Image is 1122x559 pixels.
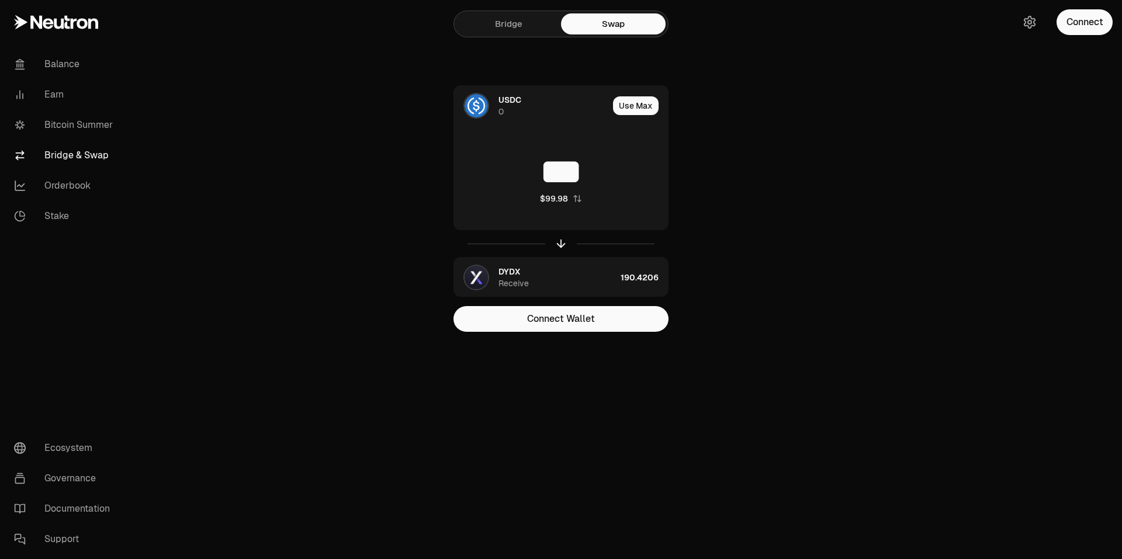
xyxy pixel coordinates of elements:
[5,110,126,140] a: Bitcoin Summer
[498,266,520,277] span: DYDX
[5,494,126,524] a: Documentation
[613,96,659,115] button: Use Max
[498,94,521,106] span: USDC
[540,193,582,204] button: $99.98
[540,193,568,204] div: $99.98
[456,13,561,34] a: Bridge
[465,266,488,289] img: DYDX Logo
[454,258,668,297] button: DYDX LogoDYDXReceive190.4206
[5,433,126,463] a: Ecosystem
[1057,9,1113,35] button: Connect
[5,140,126,171] a: Bridge & Swap
[5,463,126,494] a: Governance
[5,79,126,110] a: Earn
[621,258,668,297] div: 190.4206
[453,306,669,332] button: Connect Wallet
[498,277,529,289] div: Receive
[5,524,126,554] a: Support
[498,106,504,117] div: 0
[561,13,666,34] a: Swap
[454,86,608,126] div: USDC LogoUSDC0
[465,94,488,117] img: USDC Logo
[454,258,616,297] div: DYDX LogoDYDXReceive
[5,171,126,201] a: Orderbook
[5,49,126,79] a: Balance
[5,201,126,231] a: Stake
